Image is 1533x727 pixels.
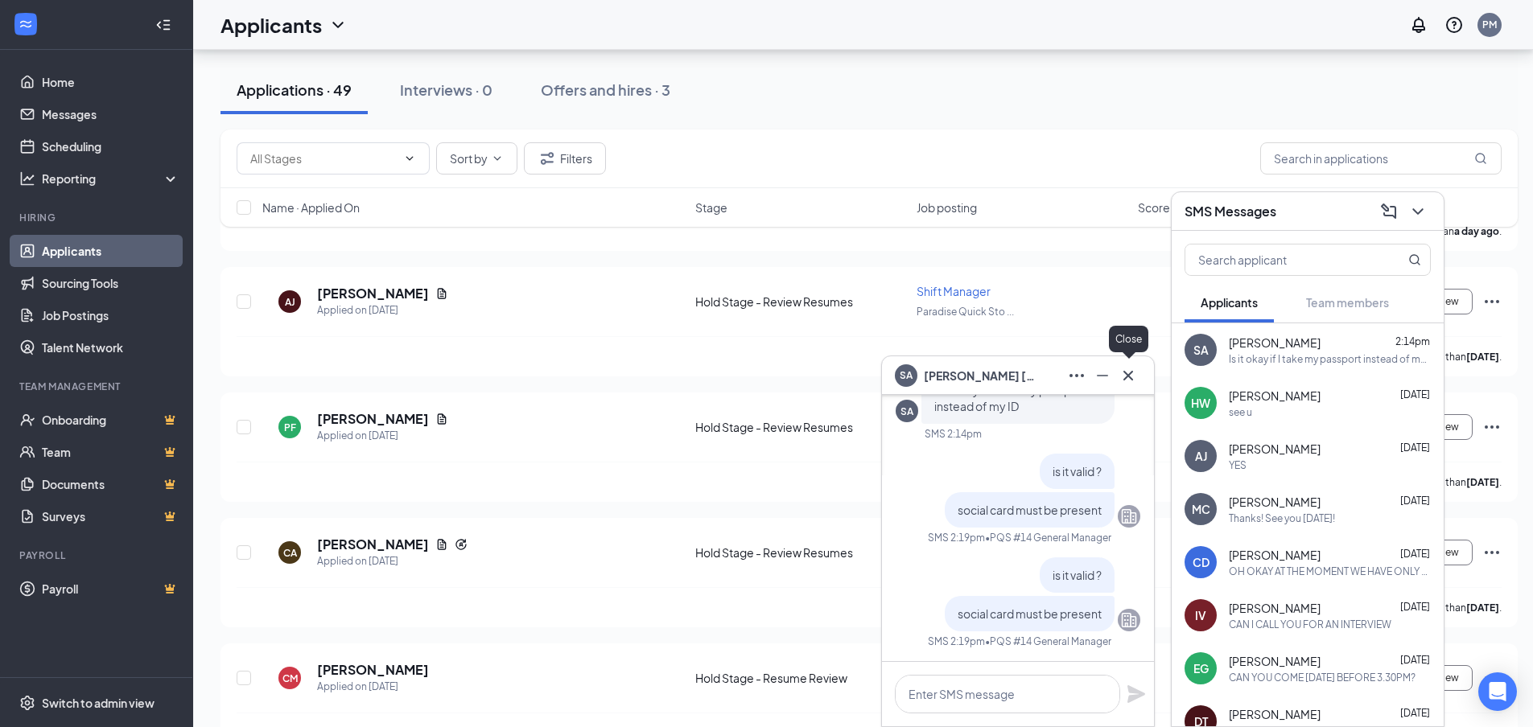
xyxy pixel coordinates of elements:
span: [DATE] [1400,707,1430,719]
svg: Company [1119,610,1139,630]
div: Applied on [DATE] [317,302,448,318]
div: Interviews · 0 [400,80,492,100]
div: Team Management [19,380,176,393]
button: Filter Filters [524,142,606,175]
div: Applications · 49 [237,80,352,100]
svg: Reapply [455,538,468,551]
svg: ChevronDown [328,15,348,35]
div: Is it okay if I take my passport instead of my ID [1229,352,1431,366]
span: [DATE] [1400,601,1430,613]
svg: Ellipses [1482,668,1502,688]
button: Ellipses [1064,363,1090,388]
svg: Ellipses [1482,292,1502,311]
a: Talent Network [42,331,179,363]
div: Applied on [DATE] [317,428,448,444]
span: Shift Manager [917,284,991,298]
div: CA [283,546,297,560]
button: Cross [1115,363,1141,388]
a: TeamCrown [42,436,179,468]
span: Paradise Quick Sto ... [917,306,1014,318]
svg: Document [435,287,448,300]
h5: [PERSON_NAME] [317,536,429,553]
span: Sort by [450,153,488,164]
svg: Ellipses [1482,543,1502,562]
span: [PERSON_NAME] [1229,547,1321,563]
h3: SMS Messages [1185,203,1276,220]
a: Sourcing Tools [42,267,179,299]
a: Home [42,66,179,98]
b: [DATE] [1466,351,1499,363]
h5: [PERSON_NAME] [317,661,429,679]
svg: ChevronDown [491,152,504,165]
div: Switch to admin view [42,695,155,711]
svg: Collapse [155,17,171,33]
span: [DATE] [1400,495,1430,507]
div: OH OKAY AT THE MOMENT WE HAVE ONLY PARTTIME AVAILABLE . [1229,565,1431,578]
div: see u [1229,405,1252,419]
div: Close [1109,326,1148,352]
b: [DATE] [1466,476,1499,488]
span: • PQS #14 General Manager [985,531,1111,544]
div: SMS 2:14pm [925,427,982,441]
div: Hold Stage - Review Resumes [695,544,907,561]
button: ChevronDown [1405,199,1431,224]
div: Payroll [19,548,176,562]
button: Plane [1127,684,1146,704]
div: Hold Stage - Review Resumes [695,294,907,310]
div: IV [1195,607,1206,623]
div: YES [1229,458,1247,472]
span: [PERSON_NAME] [1229,388,1321,404]
svg: Company [1119,507,1139,526]
span: Name · Applied On [262,199,360,216]
span: is it valid ? [1053,568,1102,582]
span: [PERSON_NAME] [1229,494,1321,510]
a: OnboardingCrown [42,404,179,436]
h5: [PERSON_NAME] [317,410,429,428]
div: MC [1192,501,1210,517]
a: Scheduling [42,130,179,162]
span: Job posting [917,199,977,216]
a: Job Postings [42,299,179,331]
span: [DATE] [1400,654,1430,666]
span: [PERSON_NAME] [1229,335,1321,351]
svg: Notifications [1409,15,1428,35]
div: SA [1193,342,1209,358]
span: social card must be present [958,503,1102,517]
svg: ComposeMessage [1379,202,1399,221]
svg: MagnifyingGlass [1408,253,1421,266]
b: [DATE] [1466,602,1499,614]
div: Hold Stage - Review Resumes [695,419,907,435]
div: Hiring [19,211,176,224]
svg: Document [435,538,448,551]
button: Minimize [1090,363,1115,388]
svg: Analysis [19,170,35,187]
div: AJ [285,295,295,309]
span: social card must be present [958,606,1102,621]
span: [PERSON_NAME] [1229,653,1321,669]
button: ComposeMessage [1376,199,1402,224]
input: Search in applications [1260,142,1502,175]
a: SurveysCrown [42,500,179,532]
div: Open Intercom Messenger [1478,672,1517,711]
svg: Document [435,413,448,425]
div: SMS 2:19pm [928,531,985,544]
span: Stage [695,199,727,216]
span: Applicants [1201,295,1258,310]
span: [PERSON_NAME] [PERSON_NAME] [924,367,1036,384]
span: [DATE] [1400,548,1430,560]
div: Reporting [42,170,180,187]
svg: ChevronDown [403,152,416,165]
a: Applicants [42,235,179,267]
svg: Ellipses [1067,366,1086,385]
span: is it valid ? [1053,464,1102,479]
span: [PERSON_NAME] [1229,706,1321,722]
input: Search applicant [1185,244,1376,275]
svg: ChevronDown [1408,202,1428,221]
svg: Minimize [1093,366,1112,385]
svg: MagnifyingGlass [1474,152,1487,165]
div: PF [284,421,296,434]
div: EG [1193,660,1209,676]
div: SMS 2:19pm [928,635,985,648]
span: [PERSON_NAME] [1229,600,1321,616]
span: [PERSON_NAME] [1229,441,1321,457]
